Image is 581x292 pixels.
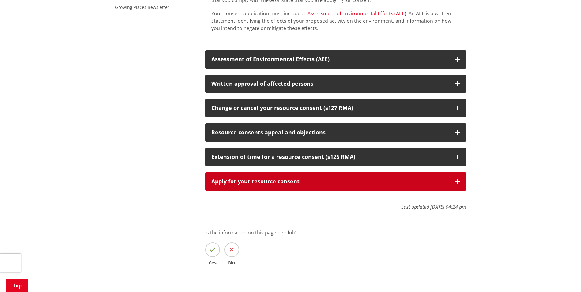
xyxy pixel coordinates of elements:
[553,266,575,288] iframe: Messenger Launcher
[307,10,406,17] a: Assessment of Environmental Effects (AEE)
[205,229,466,236] p: Is the information on this page helpful?
[6,279,28,292] a: Top
[224,260,239,265] span: No
[115,4,169,10] a: Growing Places newsletter
[205,50,466,69] button: Assessment of Environmental Effects (AEE)
[211,81,449,87] div: Written approval of affected persons
[205,148,466,166] button: Extension of time for a resource consent (s125 RMA)
[205,197,466,211] p: Last updated [DATE] 04:24 pm
[211,56,449,62] div: Assessment of Environmental Effects (AEE)
[211,154,449,160] div: Extension of time for a resource consent (s125 RMA)
[205,172,466,191] button: Apply for your resource consent
[211,105,449,111] div: Change or cancel your resource consent (s127 RMA)
[205,99,466,117] button: Change or cancel your resource consent (s127 RMA)
[211,178,449,185] div: Apply for your resource consent
[205,123,466,142] button: Resource consents appeal and objections
[211,10,460,32] p: Your consent application must include an . An AEE is a written statement identifying the effects ...
[205,75,466,93] button: Written approval of affected persons
[211,129,449,136] div: Resource consents appeal and objections
[205,260,220,265] span: Yes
